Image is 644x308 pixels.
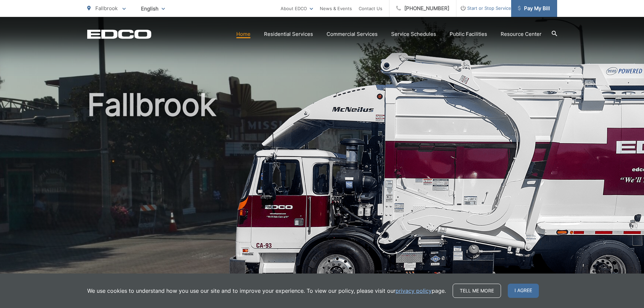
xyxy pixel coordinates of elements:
a: Tell me more [453,284,501,298]
span: English [136,3,170,15]
a: Resource Center [501,30,542,38]
a: Home [236,30,251,38]
a: Residential Services [264,30,313,38]
a: About EDCO [281,4,313,13]
p: We use cookies to understand how you use our site and to improve your experience. To view our pol... [87,287,446,295]
a: Service Schedules [391,30,436,38]
a: privacy policy [396,287,432,295]
a: News & Events [320,4,352,13]
a: Contact Us [359,4,382,13]
a: EDCD logo. Return to the homepage. [87,29,151,39]
a: Commercial Services [327,30,378,38]
span: Pay My Bill [518,4,550,13]
span: I agree [508,284,539,298]
h1: Fallbrook [87,88,557,302]
span: Fallbrook [95,5,118,11]
a: Public Facilities [450,30,487,38]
